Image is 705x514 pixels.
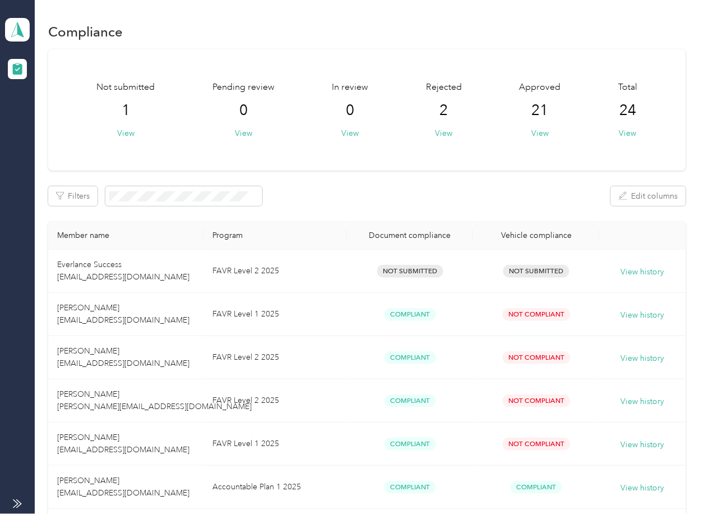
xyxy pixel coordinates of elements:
[235,127,252,139] button: View
[57,346,189,368] span: [PERSON_NAME] [EMAIL_ADDRESS][DOMAIN_NAME]
[503,351,571,364] span: Not Compliant
[503,394,571,407] span: Not Compliant
[384,394,436,407] span: Compliant
[57,303,189,325] span: [PERSON_NAME] [EMAIL_ADDRESS][DOMAIN_NAME]
[203,423,347,466] td: FAVR Level 1 2025
[48,26,123,38] h1: Compliance
[57,260,189,282] span: Everlance Success [EMAIL_ADDRESS][DOMAIN_NAME]
[503,265,569,278] span: Not Submitted
[621,439,665,451] button: View history
[621,352,665,365] button: View history
[503,438,571,451] span: Not Compliant
[48,186,98,206] button: Filters
[621,309,665,322] button: View history
[212,81,275,94] span: Pending review
[621,266,665,278] button: View history
[384,481,436,494] span: Compliant
[503,308,571,321] span: Not Compliant
[618,81,637,94] span: Total
[440,102,448,120] span: 2
[384,308,436,321] span: Compliant
[57,476,189,498] span: [PERSON_NAME] [EMAIL_ADDRESS][DOMAIN_NAME]
[520,81,561,94] span: Approved
[642,451,705,514] iframe: Everlance-gr Chat Button Frame
[531,127,549,139] button: View
[203,293,347,336] td: FAVR Level 1 2025
[426,81,462,94] span: Rejected
[57,389,252,411] span: [PERSON_NAME] [PERSON_NAME][EMAIL_ADDRESS][DOMAIN_NAME]
[384,438,436,451] span: Compliant
[621,396,665,408] button: View history
[48,222,203,250] th: Member name
[377,265,443,278] span: Not Submitted
[342,127,359,139] button: View
[203,379,347,423] td: FAVR Level 2 2025
[203,250,347,293] td: FAVR Level 2 2025
[332,81,369,94] span: In review
[356,231,464,240] div: Document compliance
[203,466,347,509] td: Accountable Plan 1 2025
[511,481,562,494] span: Compliant
[203,336,347,379] td: FAVR Level 2 2025
[532,102,549,120] span: 21
[384,351,436,364] span: Compliant
[346,102,355,120] span: 0
[611,186,686,206] button: Edit columns
[203,222,347,250] th: Program
[239,102,248,120] span: 0
[619,127,637,139] button: View
[621,482,665,494] button: View history
[619,102,636,120] span: 24
[435,127,453,139] button: View
[482,231,590,240] div: Vehicle compliance
[57,433,189,455] span: [PERSON_NAME] [EMAIL_ADDRESS][DOMAIN_NAME]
